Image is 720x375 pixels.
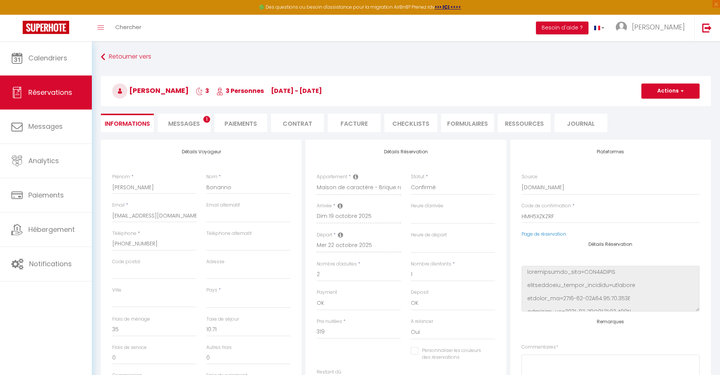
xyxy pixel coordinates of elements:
label: Source [522,173,537,181]
li: Paiements [214,114,267,132]
li: Facture [328,114,381,132]
label: Téléphone alternatif [206,230,252,237]
label: Commentaires [522,344,558,351]
label: Taxe de séjour [206,316,239,323]
label: Arrivée [317,202,332,210]
img: logout [702,23,712,32]
label: Départ [317,231,332,239]
h4: Détails Voyageur [112,149,290,154]
label: Nom [206,173,217,181]
span: Calendriers [28,53,67,63]
span: 3 Personnes [216,86,264,95]
img: ... [616,22,627,33]
li: FORMULAIRES [441,114,494,132]
span: Paiements [28,190,64,200]
h4: Détails Réservation [522,242,700,247]
span: Réservations [28,88,72,97]
button: Actions [641,83,700,99]
li: Informations [101,114,154,132]
label: Pays [206,287,217,294]
label: Nombre d'enfants [411,261,451,268]
button: Besoin d'aide ? [536,22,588,34]
span: [PERSON_NAME] [112,86,189,95]
li: Journal [554,114,607,132]
li: Contrat [271,114,324,132]
a: Chercher [110,15,147,41]
span: Chercher [115,23,141,31]
h4: Détails Réservation [317,149,495,154]
label: Statut [411,173,424,181]
span: [PERSON_NAME] [632,22,685,32]
span: Messages [168,119,200,128]
h4: Remarques [522,319,700,324]
img: Super Booking [23,21,69,34]
span: Analytics [28,156,59,165]
label: A relancer [411,318,433,325]
label: Deposit [411,289,429,296]
span: 1 [203,116,210,123]
a: ... [PERSON_NAME] [610,15,694,41]
label: Frais de service [112,344,147,351]
label: Nombre d'adultes [317,261,357,268]
label: Frais de ménage [112,316,150,323]
span: 3 [196,86,209,95]
span: Hébergement [28,225,75,234]
a: Page de réservation [522,231,566,237]
li: CHECKLISTS [384,114,437,132]
label: Appartement [317,173,347,181]
label: Prix nuitées [317,318,342,325]
span: Notifications [29,259,72,269]
label: Heure de départ [411,231,447,239]
a: >>> ICI <<<< [435,4,461,10]
label: Adresse [206,258,225,265]
span: [DATE] - [DATE] [271,86,322,95]
label: Prénom [112,173,130,181]
label: Code de confirmation [522,202,571,210]
label: Téléphone [112,230,136,237]
h4: Plateformes [522,149,700,154]
label: Code postal [112,258,140,265]
label: Email [112,202,125,209]
li: Ressources [498,114,551,132]
label: Email alternatif [206,202,240,209]
label: Ville [112,287,121,294]
label: Payment [317,289,337,296]
span: Messages [28,122,63,131]
a: Retourner vers [101,50,711,64]
label: Autres frais [206,344,232,351]
label: Heure d'arrivée [411,202,443,210]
